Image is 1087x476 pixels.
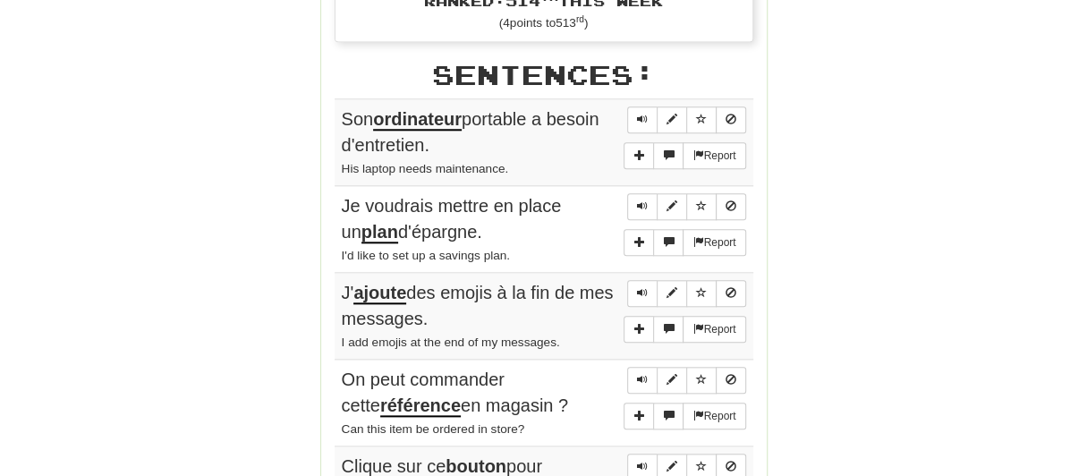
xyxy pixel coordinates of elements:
[342,422,525,436] small: Can this item be ordered in store?
[657,367,687,394] button: Edit sentence
[361,222,398,243] u: plan
[627,193,746,220] div: Sentence controls
[686,106,717,133] button: Toggle favorite
[657,193,687,220] button: Edit sentence
[627,367,746,394] div: Sentence controls
[716,106,746,133] button: Toggle ignore
[342,109,599,155] span: Son portable a besoin d'entretien.
[342,370,569,417] span: On peut commander cette en magasin ?
[716,193,746,220] button: Toggle ignore
[686,367,717,394] button: Toggle favorite
[499,16,589,30] small: ( 4 points to 513 )
[627,367,658,394] button: Play sentence audio
[657,106,687,133] button: Edit sentence
[624,403,745,429] div: More sentence controls
[342,249,511,262] small: I'd like to set up a savings plan.
[683,316,745,343] button: Report
[686,193,717,220] button: Toggle favorite
[683,142,745,169] button: Report
[353,283,406,304] u: ajoute
[380,395,461,417] u: référence
[624,142,745,169] div: More sentence controls
[342,336,560,349] small: I add emojis at the end of my messages.
[576,14,584,24] sup: rd
[624,142,654,169] button: Add sentence to collection
[627,280,658,307] button: Play sentence audio
[627,193,658,220] button: Play sentence audio
[716,367,746,394] button: Toggle ignore
[627,106,746,133] div: Sentence controls
[624,229,745,256] div: More sentence controls
[335,60,753,89] h2: Sentences:
[683,229,745,256] button: Report
[716,280,746,307] button: Toggle ignore
[342,283,614,328] span: J' des emojis à la fin de mes messages.
[342,196,562,243] span: Je voudrais mettre en place un d'épargne.
[624,403,654,429] button: Add sentence to collection
[627,106,658,133] button: Play sentence audio
[624,316,745,343] div: More sentence controls
[373,109,462,131] u: ordinateur
[686,280,717,307] button: Toggle favorite
[624,229,654,256] button: Add sentence to collection
[342,162,509,175] small: His laptop needs maintenance.
[657,280,687,307] button: Edit sentence
[627,280,746,307] div: Sentence controls
[683,403,745,429] button: Report
[624,316,654,343] button: Add sentence to collection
